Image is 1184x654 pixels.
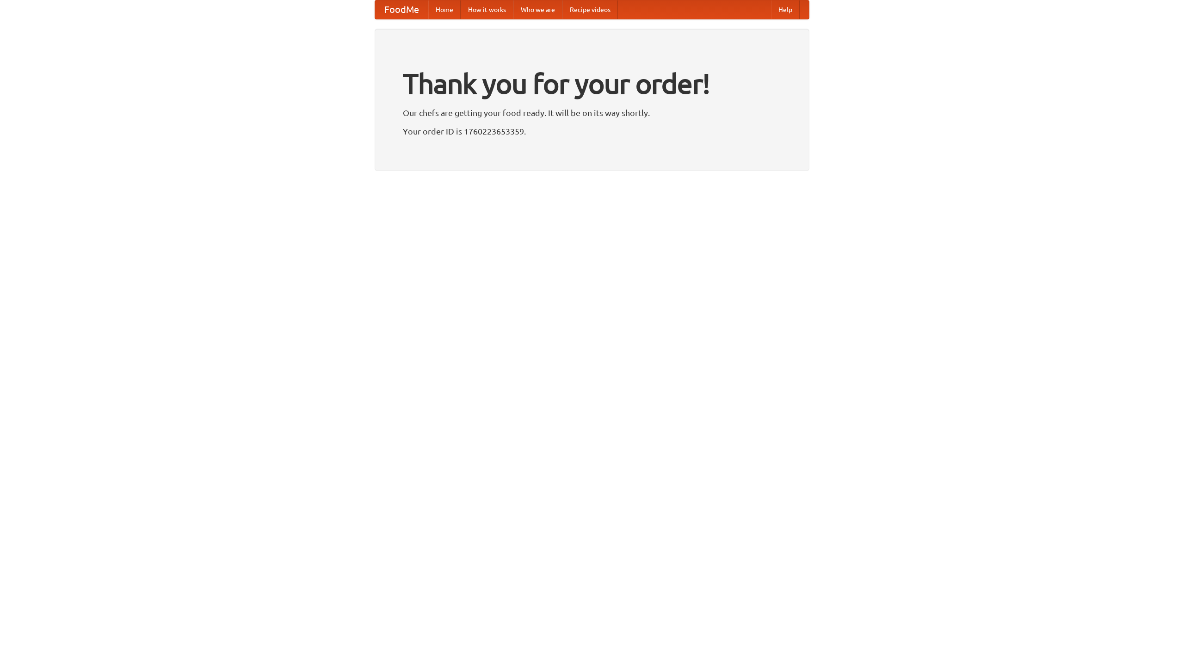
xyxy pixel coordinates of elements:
a: Home [428,0,461,19]
p: Our chefs are getting your food ready. It will be on its way shortly. [403,106,781,120]
a: Help [771,0,800,19]
a: How it works [461,0,513,19]
h1: Thank you for your order! [403,61,781,106]
a: Who we are [513,0,562,19]
p: Your order ID is 1760223653359. [403,124,781,138]
a: Recipe videos [562,0,618,19]
a: FoodMe [375,0,428,19]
